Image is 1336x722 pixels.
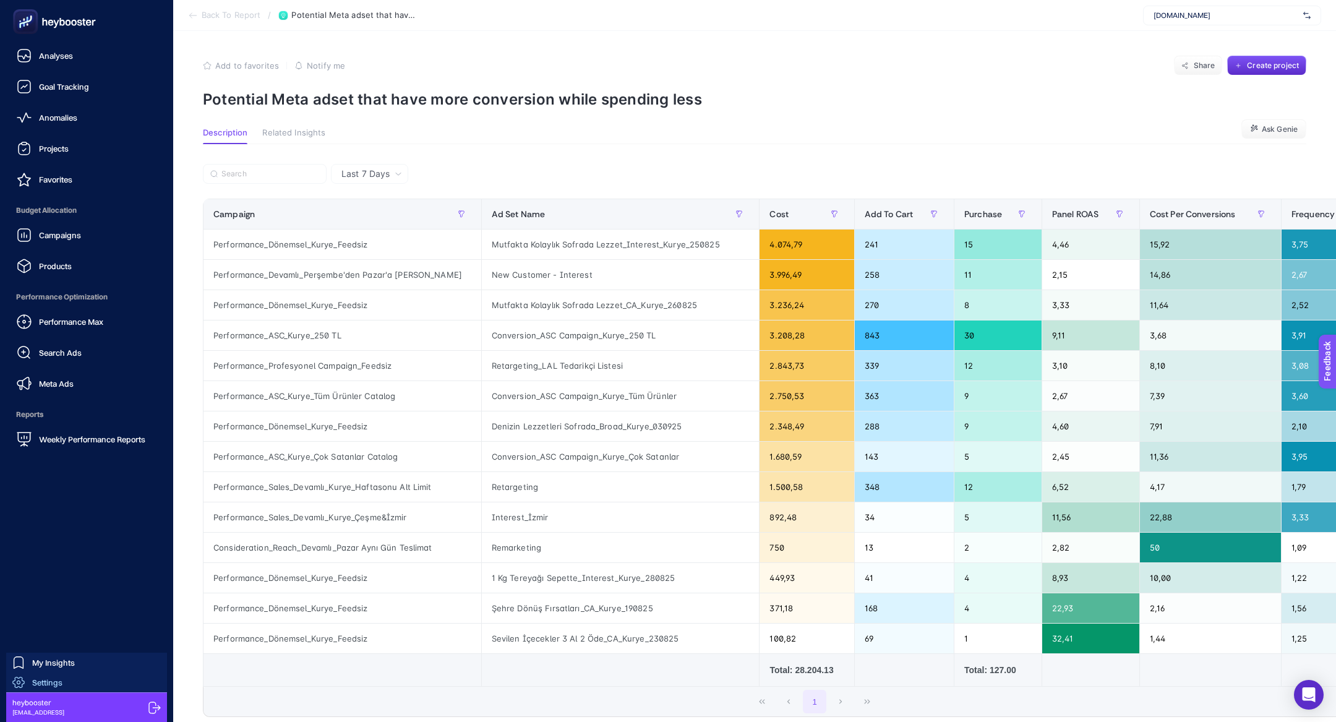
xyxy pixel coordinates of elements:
div: Performance_ASC_Kurye_250 TL [203,320,481,350]
span: Goal Tracking [39,82,89,92]
span: Share [1194,61,1215,71]
div: 892,48 [760,502,854,532]
span: Ask Genie [1262,124,1298,134]
div: Remarketing [482,533,760,562]
div: 4,60 [1042,411,1139,441]
div: 7,39 [1140,381,1281,411]
div: 363 [855,381,954,411]
div: 3.208,28 [760,320,854,350]
span: Performance Max [39,317,103,327]
div: 143 [855,442,954,471]
div: 9 [954,411,1042,441]
div: Performance_Devamlı_Perşembe'den Pazar'a [PERSON_NAME] [203,260,481,290]
div: 2.750,53 [760,381,854,411]
div: 2,15 [1042,260,1139,290]
span: Budget Allocation [10,198,163,223]
div: Conversion_ASC Campaign_Kurye_Çok Satanlar [482,442,760,471]
span: Frequency [1291,209,1335,219]
span: [EMAIL_ADDRESS] [12,708,64,717]
span: Press ENTER [138,234,195,243]
span: Notify me [307,61,345,71]
div: 15 [954,230,1042,259]
a: Settings [6,673,167,692]
span: Panel ROAS [1052,209,1098,219]
div: 8 [954,290,1042,320]
div: 9 [954,381,1042,411]
div: 4 [954,563,1042,593]
div: 270 [855,290,954,320]
div: Total: 127.00 [964,664,1032,676]
button: Create project [1227,56,1306,75]
div: 371,18 [760,593,854,623]
div: 2.843,73 [760,351,854,380]
p: Potential Meta adset that have more conversion while spending less [203,90,1306,108]
div: Interest_İzmir [482,502,760,532]
div: 3.236,24 [760,290,854,320]
a: Meta Ads [10,371,163,396]
div: Total: 28.204.13 [769,664,844,676]
div: Performance_Dönemsel_Kurye_Feedsiz [203,230,481,259]
div: Performance_Dönemsel_Kurye_Feedsiz [203,624,481,653]
span: / [268,10,272,20]
span: Settings [32,677,62,687]
div: Şehre Dönüş Fırsatları_CA_Kurye_190825 [482,593,760,623]
div: Consideration_Reach_Devamlı_Pazar Aynı Gün Teslimat [203,533,481,562]
div: Performance_ASC_Kurye_Çok Satanlar Catalog [203,442,481,471]
span: Back To Report [202,11,261,20]
div: 100,82 [760,624,854,653]
div: Performance_Profesyonel Campaign_Feedsiz [203,351,481,380]
div: 258 [855,260,954,290]
div: Performance_ASC_Kurye_Tüm Ürünler Catalog [203,381,481,411]
button: Ask Genie [1241,119,1306,139]
div: Mutfakta Kolaylık Sofrada Lezzet_CA_Kurye_260825 [482,290,760,320]
span: Campaign [213,209,255,219]
div: 3,68 [1140,320,1281,350]
div: 339 [855,351,954,380]
div: Performance_Dönemsel_Kurye_Feedsiz [203,563,481,593]
div: 10,00 [1140,563,1281,593]
div: Retargeting_LAL Tedarikçi Listesi [482,351,760,380]
div: 11,64 [1140,290,1281,320]
div: 1.680,59 [760,442,854,471]
button: Description [203,128,247,144]
div: 6,52 [1042,472,1139,502]
div: 50 [1140,533,1281,562]
div: 2.348,49 [760,411,854,441]
a: Goal Tracking [10,74,163,99]
span: Anomalies [39,113,77,122]
span: Meta Ads [39,379,74,389]
a: Projects [10,136,163,161]
a: Products [10,254,163,278]
div: New Customer - Interest [482,260,760,290]
div: 2,67 [1042,381,1139,411]
div: 69 [855,624,954,653]
div: 750 [760,533,854,562]
div: 30 [954,320,1042,350]
div: 288 [855,411,954,441]
div: 9,11 [1042,320,1139,350]
span: Ad Set Name [492,209,546,219]
span: NEXT [181,268,203,278]
div: 1 [954,624,1042,653]
div: 32,41 [1042,624,1139,653]
span: Weekly Performance Reports [39,434,145,444]
span: Related Insights [262,128,325,138]
span: Campaigns [39,230,81,240]
img: svg%3e [1303,9,1311,22]
div: 5 [954,442,1042,471]
button: Notify me [294,61,345,71]
div: Performance_Sales_Devamlı_Kurye_Çeşme&İzmir [203,502,481,532]
div: 12 [954,351,1042,380]
div: Performance_Dönemsel_Kurye_Feedsiz [203,593,481,623]
div: Open Intercom Messenger [1294,680,1324,710]
div: 8,10 [1140,351,1281,380]
div: 1 Kg Tereyağı Sepette_Interest_Kurye_280825 [482,563,760,593]
a: Performance Max [10,309,163,334]
div: Conversion_ASC Campaign_Kurye_250 TL [482,320,760,350]
button: Related Insights [262,128,325,144]
div: 168 [855,593,954,623]
button: Share [1174,56,1222,75]
div: Denizin Lezzetleri Sofrada_Broad_Kurye_030925 [482,411,760,441]
a: Campaigns [10,223,163,247]
div: Performance_Dönemsel_Kurye_Feedsiz [203,411,481,441]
